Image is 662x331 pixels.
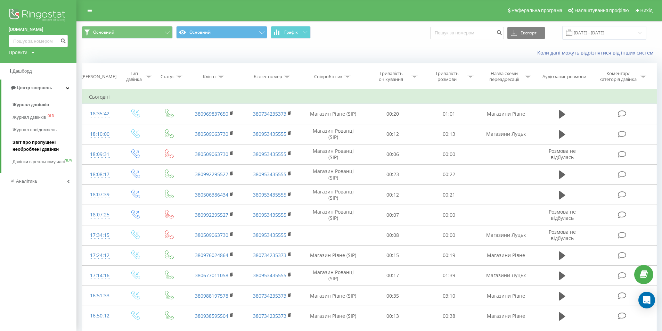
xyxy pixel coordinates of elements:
a: 380976024864 [195,252,228,258]
td: 00:19 [421,245,477,265]
td: Магазин Рованці (SIP) [302,164,365,184]
td: 00:06 [365,144,420,164]
a: 380953435555 [253,191,286,198]
div: 18:07:39 [89,188,111,201]
div: 18:07:25 [89,208,111,222]
td: Магазин Рованці (SIP) [302,265,365,286]
a: 380992295527 [195,171,228,177]
a: 380734235373 [253,292,286,299]
td: Магазин Рівне (SIP) [302,245,365,265]
div: 16:51:33 [89,289,111,303]
span: Реферальна програма [512,8,563,13]
a: Журнал дзвінківOLD [13,111,76,124]
a: 380953435555 [253,232,286,238]
div: Тривалість розмови [428,71,466,82]
td: Магазин Рівне (SIP) [302,286,365,306]
div: 18:09:31 [89,148,111,161]
span: Центр звернень [17,85,52,90]
span: Розмова не відбулась [549,229,576,241]
div: Бізнес номер [254,74,282,80]
div: Клієнт [203,74,216,80]
div: Коментар/категорія дзвінка [598,71,638,82]
div: 17:14:16 [89,269,111,282]
input: Пошук за номером [430,27,504,39]
input: Пошук за номером [9,35,68,47]
td: 00:35 [365,286,420,306]
td: 00:21 [421,185,477,205]
td: Магазини Рівне [477,104,535,124]
a: 380509063730 [195,131,228,137]
td: 00:07 [365,205,420,225]
td: Магазин Рівне (SIP) [302,306,365,326]
td: Магазини Рівне [477,286,535,306]
div: Статус [161,74,174,80]
a: [DOMAIN_NAME] [9,26,68,33]
td: 00:38 [421,306,477,326]
span: Налаштування профілю [574,8,629,13]
a: Коли дані можуть відрізнятися вiд інших систем [537,49,657,56]
td: 00:20 [365,104,420,124]
span: Журнал повідомлень [13,126,57,133]
a: 380509063730 [195,232,228,238]
td: Магазин Рованці (SIP) [302,205,365,225]
div: Аудіозапис розмови [542,74,586,80]
span: Розмова не відбулась [549,148,576,160]
a: 380734235373 [253,313,286,319]
td: 00:13 [365,306,420,326]
div: Open Intercom Messenger [638,292,655,308]
td: 00:00 [421,225,477,245]
td: Магазин Рованці (SIP) [302,124,365,144]
span: Основний [93,30,114,35]
a: 380969837650 [195,110,228,117]
div: Проекти [9,49,27,56]
span: Дзвінки в реальному часі [13,158,65,165]
span: Графік [284,30,298,35]
div: 18:08:17 [89,168,111,181]
td: 00:13 [421,124,477,144]
a: 380953435555 [253,171,286,177]
td: Магазини Луцьк [477,124,535,144]
td: 00:23 [365,164,420,184]
td: Магазини Луцьк [477,265,535,286]
a: 380938595504 [195,313,228,319]
a: 380953435555 [253,151,286,157]
button: Експорт [507,27,545,39]
a: Дзвінки в реальному часіNEW [13,156,76,168]
div: [PERSON_NAME] [81,74,116,80]
button: Основний [176,26,267,39]
a: 380677011058 [195,272,228,279]
td: 03:10 [421,286,477,306]
td: 00:12 [365,185,420,205]
td: 00:17 [365,265,420,286]
td: Магазин Рованці (SIP) [302,144,365,164]
a: 380509063730 [195,151,228,157]
a: 380953435555 [253,131,286,137]
td: Магазини Рівне [477,245,535,265]
span: Дашборд [13,68,32,74]
span: Вихід [640,8,653,13]
span: Журнал дзвінків [13,114,46,121]
td: Сьогодні [82,90,657,104]
td: 00:00 [421,144,477,164]
td: 01:01 [421,104,477,124]
div: Тип дзвінка [124,71,144,82]
div: 17:24:12 [89,249,111,262]
td: Магазин Рівне (SIP) [302,104,365,124]
a: Журнал дзвінків [13,99,76,111]
a: 380953435555 [253,272,286,279]
td: 01:39 [421,265,477,286]
a: 380734235373 [253,252,286,258]
td: 00:22 [421,164,477,184]
button: Графік [271,26,311,39]
span: Розмова не відбулась [549,208,576,221]
a: 380992295527 [195,212,228,218]
div: Назва схеми переадресації [486,71,523,82]
a: 380734235373 [253,110,286,117]
span: Звіт про пропущені необроблені дзвінки [13,139,73,153]
div: Тривалість очікування [373,71,410,82]
span: Журнал дзвінків [13,101,49,108]
td: Магазин Рованці (SIP) [302,185,365,205]
td: 00:12 [365,124,420,144]
div: 18:10:00 [89,127,111,141]
a: 380953435555 [253,212,286,218]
